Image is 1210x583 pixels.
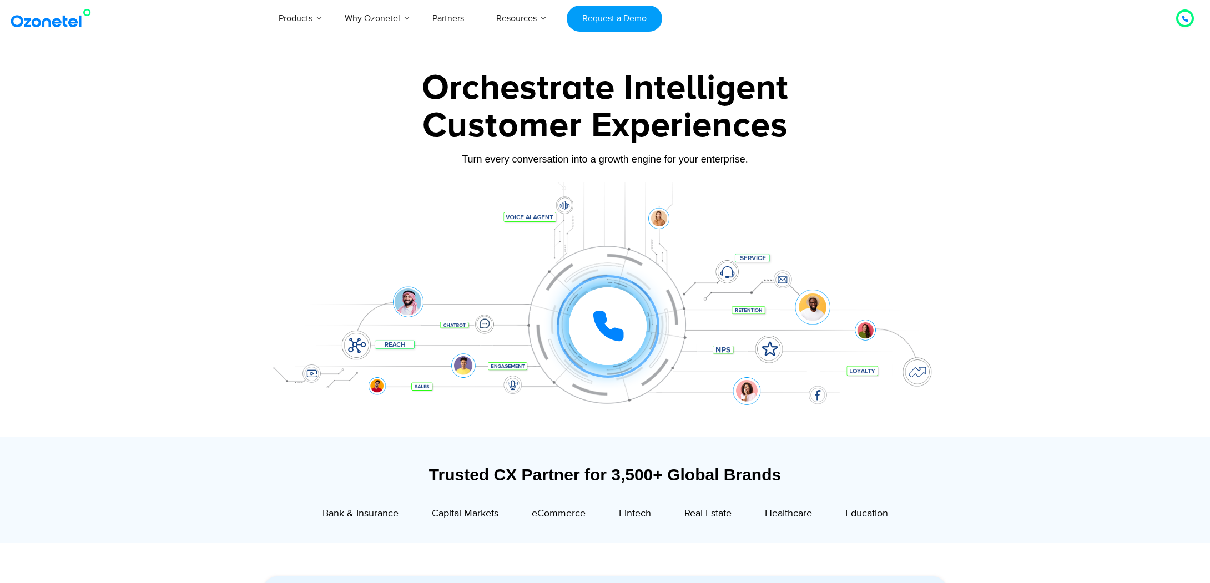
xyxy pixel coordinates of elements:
a: Request a Demo [567,6,662,32]
span: Healthcare [765,508,812,520]
div: Customer Experiences [258,99,952,153]
span: Capital Markets [432,508,498,520]
span: eCommerce [532,508,586,520]
div: Turn every conversation into a growth engine for your enterprise. [258,153,952,165]
a: Healthcare [765,506,812,524]
a: Bank & Insurance [322,506,399,524]
span: Bank & Insurance [322,508,399,520]
a: Fintech [619,506,651,524]
a: Capital Markets [432,506,498,524]
span: Education [845,508,888,520]
a: eCommerce [532,506,586,524]
span: Real Estate [684,508,732,520]
a: Education [845,506,888,524]
div: Trusted CX Partner for 3,500+ Global Brands [264,465,946,484]
a: Real Estate [684,506,732,524]
span: Fintech [619,508,651,520]
div: Orchestrate Intelligent [258,70,952,106]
